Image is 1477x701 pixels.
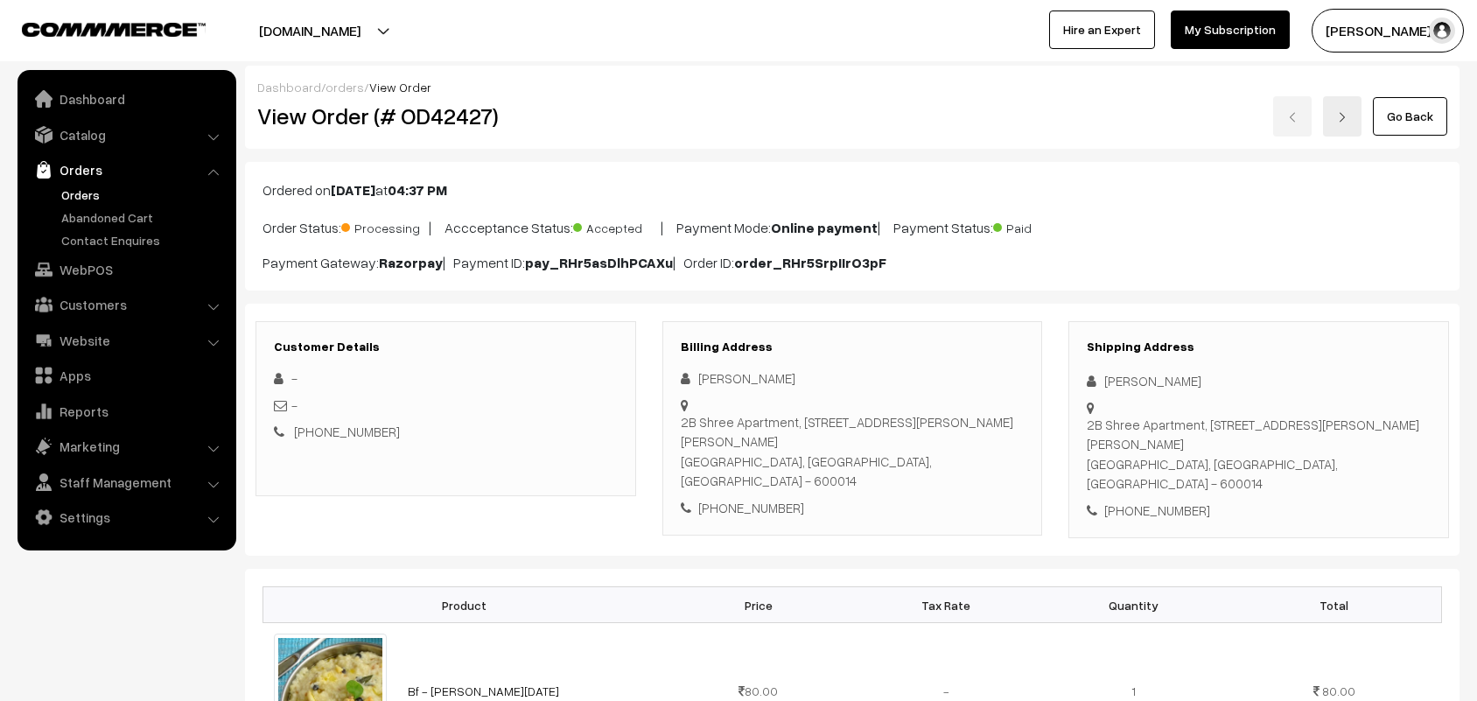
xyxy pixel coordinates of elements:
a: Contact Enquires [57,231,230,249]
a: orders [325,80,364,95]
b: [DATE] [331,181,375,199]
h3: Customer Details [274,340,618,354]
span: View Order [369,80,431,95]
a: Orders [57,186,230,204]
a: Staff Management [22,466,230,498]
a: Bf - [PERSON_NAME][DATE] [408,683,559,698]
img: right-arrow.png [1337,112,1347,123]
div: [PHONE_NUMBER] [1087,501,1431,521]
div: - [274,396,618,416]
a: My Subscription [1171,11,1290,49]
div: [PHONE_NUMBER] [681,498,1025,518]
a: Apps [22,360,230,391]
th: Total [1228,587,1442,623]
a: Settings [22,501,230,533]
a: Dashboard [22,83,230,115]
a: [PHONE_NUMBER] [294,424,400,439]
th: Price [665,587,852,623]
span: Paid [993,214,1081,237]
a: WebPOS [22,254,230,285]
p: Ordered on at [262,179,1442,200]
p: Payment Gateway: | Payment ID: | Order ID: [262,252,1442,273]
a: Reports [22,396,230,427]
button: [PERSON_NAME] s… [1312,9,1464,53]
b: Razorpay [379,254,443,271]
th: Quantity [1039,587,1227,623]
img: user [1429,18,1455,44]
a: Customers [22,289,230,320]
a: Dashboard [257,80,321,95]
div: [PERSON_NAME] [1087,371,1431,391]
button: [DOMAIN_NAME] [198,9,422,53]
span: Accepted [573,214,661,237]
a: COMMMERCE [22,18,175,39]
span: 80.00 [738,683,778,698]
a: Website [22,325,230,356]
div: / / [257,78,1447,96]
b: Online payment [771,219,878,236]
h3: Billing Address [681,340,1025,354]
h2: View Order (# OD42427) [257,102,636,130]
div: [PERSON_NAME] [681,368,1025,389]
div: 2B Shree Apartment, [STREET_ADDRESS][PERSON_NAME][PERSON_NAME] [GEOGRAPHIC_DATA], [GEOGRAPHIC_DAT... [681,412,1025,491]
h3: Shipping Address [1087,340,1431,354]
span: 1 [1131,683,1136,698]
span: 80.00 [1322,683,1355,698]
a: Orders [22,154,230,186]
p: Order Status: | Accceptance Status: | Payment Mode: | Payment Status: [262,214,1442,238]
a: Marketing [22,431,230,462]
b: order_RHr5SrpIIrO3pF [734,254,886,271]
img: COMMMERCE [22,23,206,36]
th: Product [263,587,665,623]
th: Tax Rate [852,587,1039,623]
span: Processing [341,214,429,237]
a: Hire an Expert [1049,11,1155,49]
div: 2B Shree Apartment, [STREET_ADDRESS][PERSON_NAME][PERSON_NAME] [GEOGRAPHIC_DATA], [GEOGRAPHIC_DAT... [1087,415,1431,494]
a: Catalog [22,119,230,151]
a: Go Back [1373,97,1447,136]
a: Abandoned Cart [57,208,230,227]
div: - [274,368,618,389]
b: 04:37 PM [388,181,447,199]
b: pay_RHr5asDlhPCAXu [525,254,673,271]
